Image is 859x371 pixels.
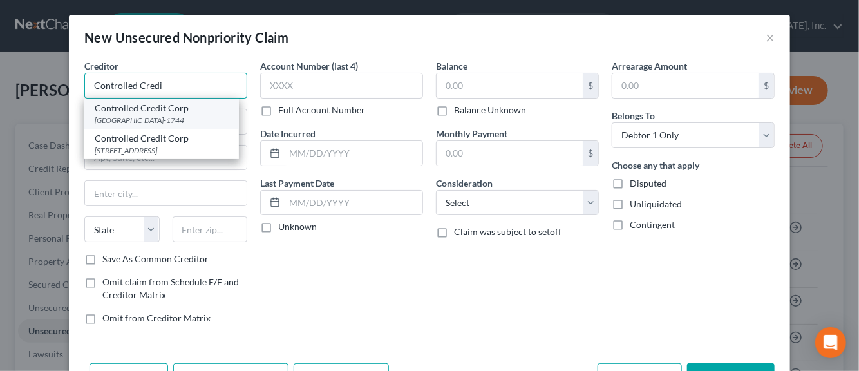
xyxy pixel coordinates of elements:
[583,141,598,166] div: $
[285,141,422,166] input: MM/DD/YYYY
[436,176,493,190] label: Consideration
[95,102,229,115] div: Controlled Credit Corp
[630,198,682,209] span: Unliquidated
[285,191,422,215] input: MM/DD/YYYY
[766,30,775,45] button: ×
[630,178,666,189] span: Disputed
[102,312,211,323] span: Omit from Creditor Matrix
[84,28,288,46] div: New Unsecured Nonpriority Claim
[278,104,365,117] label: Full Account Number
[102,276,239,300] span: Omit claim from Schedule E/F and Creditor Matrix
[84,73,247,99] input: Search creditor by name...
[260,176,334,190] label: Last Payment Date
[454,104,526,117] label: Balance Unknown
[454,226,562,237] span: Claim was subject to setoff
[84,61,118,71] span: Creditor
[260,59,358,73] label: Account Number (last 4)
[95,115,229,126] div: [GEOGRAPHIC_DATA]-1744
[815,327,846,358] div: Open Intercom Messenger
[630,219,675,230] span: Contingent
[85,181,247,205] input: Enter city...
[583,73,598,98] div: $
[278,220,317,233] label: Unknown
[437,73,583,98] input: 0.00
[173,216,248,242] input: Enter zip...
[437,141,583,166] input: 0.00
[612,158,699,172] label: Choose any that apply
[612,110,655,121] span: Belongs To
[95,132,229,145] div: Controlled Credit Corp
[260,73,423,99] input: XXXX
[612,59,687,73] label: Arrearage Amount
[95,145,229,156] div: [STREET_ADDRESS]
[260,127,316,140] label: Date Incurred
[436,127,507,140] label: Monthly Payment
[102,252,209,265] label: Save As Common Creditor
[436,59,467,73] label: Balance
[612,73,759,98] input: 0.00
[759,73,774,98] div: $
